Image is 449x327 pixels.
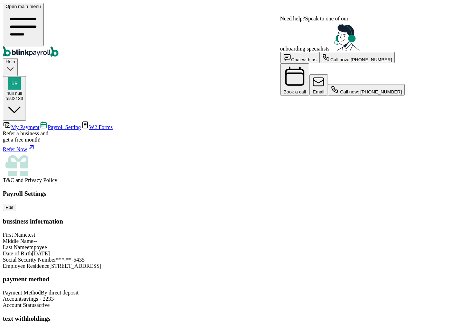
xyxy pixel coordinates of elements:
iframe: Chat Widget [414,294,449,327]
button: Call now: [PHONE_NUMBER] [319,52,395,63]
button: Call now: [PHONE_NUMBER] [328,84,405,96]
div: Call now: [PHONE_NUMBER] [322,53,392,62]
span: Need help? [280,16,305,21]
button: Email [309,74,328,96]
button: Book a call [280,63,310,96]
button: Chat with us [280,52,319,63]
span: Speak to one of our onboarding specialists [280,16,349,52]
div: Chat with us [283,53,317,62]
